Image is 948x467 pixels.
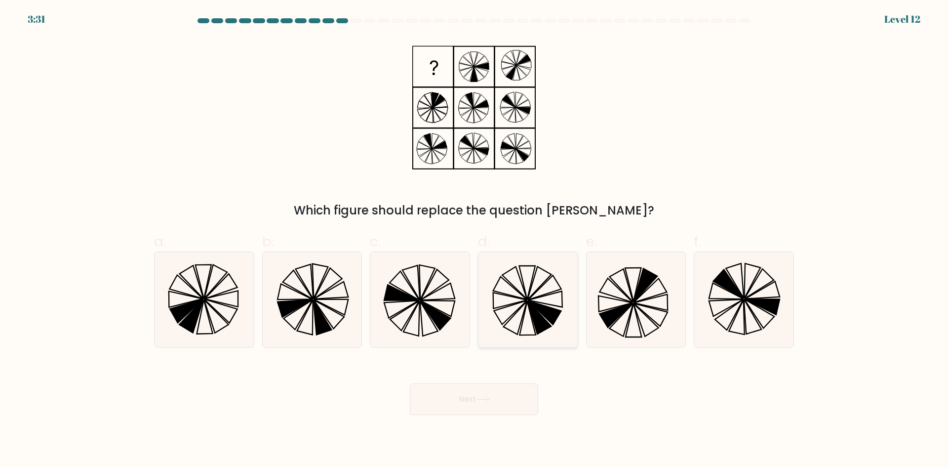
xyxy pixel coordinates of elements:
button: Next [410,383,538,415]
span: c. [370,232,381,251]
span: b. [262,232,274,251]
span: f. [694,232,701,251]
span: d. [478,232,490,251]
span: e. [586,232,597,251]
div: Which figure should replace the question [PERSON_NAME]? [160,202,788,219]
span: a. [154,232,166,251]
div: Level 12 [884,12,920,27]
div: 3:31 [28,12,45,27]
